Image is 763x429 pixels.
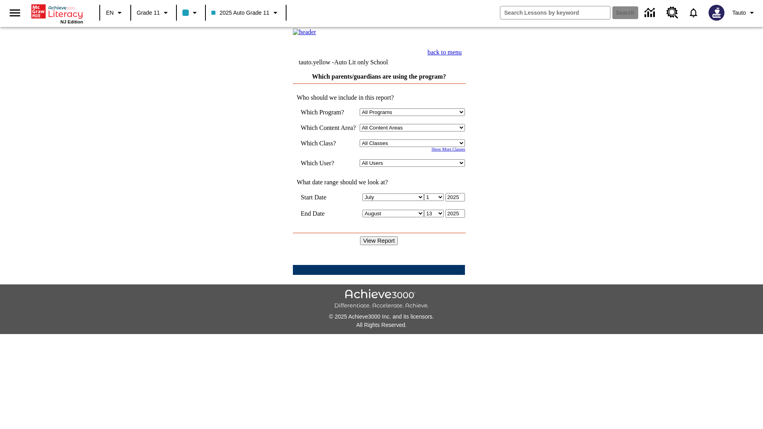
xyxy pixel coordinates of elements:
img: Achieve3000 Differentiate Accelerate Achieve [334,289,429,309]
nobr: Which Content Area? [301,124,356,131]
td: What date range should we look at? [293,179,465,186]
span: NJ Edition [60,19,83,24]
button: Open side menu [3,1,27,25]
span: 2025 Auto Grade 11 [211,9,269,17]
button: Grade: Grade 11, Select a grade [134,6,174,20]
td: Which User? [301,159,356,167]
button: Profile/Settings [729,6,760,20]
a: Which parents/guardians are using the program? [312,73,446,80]
button: Select a new avatar [704,2,729,23]
img: Avatar [709,5,724,21]
td: tauto.yellow - [299,59,399,66]
a: Data Center [640,2,662,24]
td: Start Date [301,193,356,201]
span: Grade 11 [137,9,160,17]
a: back to menu [428,49,462,56]
a: Resource Center, Will open in new tab [662,2,683,23]
input: search field [500,6,610,19]
a: Notifications [683,2,704,23]
span: Tauto [732,9,746,17]
span: EN [106,9,114,17]
button: Class color is light blue. Change class color [179,6,203,20]
td: Who should we include in this report? [293,94,465,101]
button: Class: 2025 Auto Grade 11, Select your class [208,6,283,20]
td: End Date [301,209,356,218]
a: Show More Classes [432,147,465,151]
input: View Report [360,236,398,245]
td: Which Class? [301,139,356,147]
button: Language: EN, Select a language [103,6,128,20]
div: Home [31,3,83,24]
nobr: Auto Lit only School [334,59,388,66]
img: header [293,29,316,36]
td: Which Program? [301,108,356,116]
